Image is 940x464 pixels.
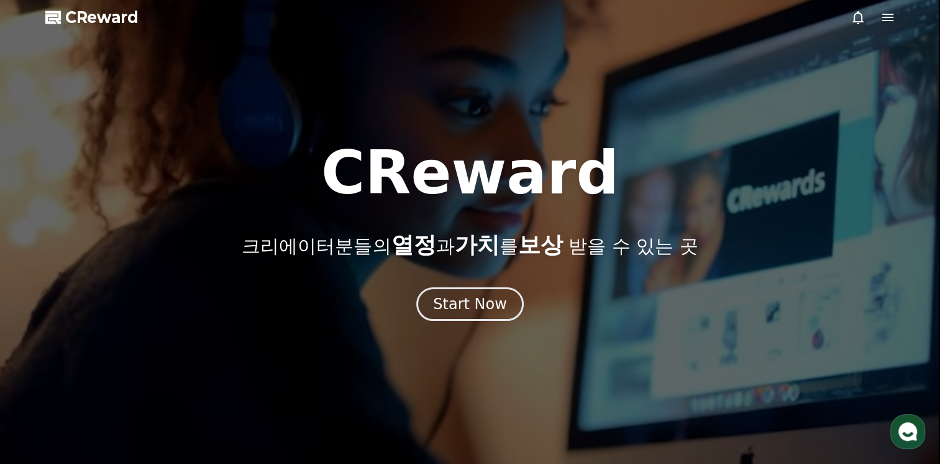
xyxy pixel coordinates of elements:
[39,379,47,389] span: 홈
[4,361,82,392] a: 홈
[242,233,698,258] p: 크리에이터분들의 과 를 받을 수 있는 곳
[321,143,619,203] h1: CReward
[454,232,499,258] span: 가치
[114,380,129,390] span: 대화
[391,232,436,258] span: 열정
[192,379,207,389] span: 설정
[65,7,139,27] span: CReward
[45,7,139,27] a: CReward
[82,361,160,392] a: 대화
[160,361,239,392] a: 설정
[518,232,562,258] span: 보상
[416,287,524,321] button: Start Now
[433,294,507,314] div: Start Now
[416,300,524,312] a: Start Now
